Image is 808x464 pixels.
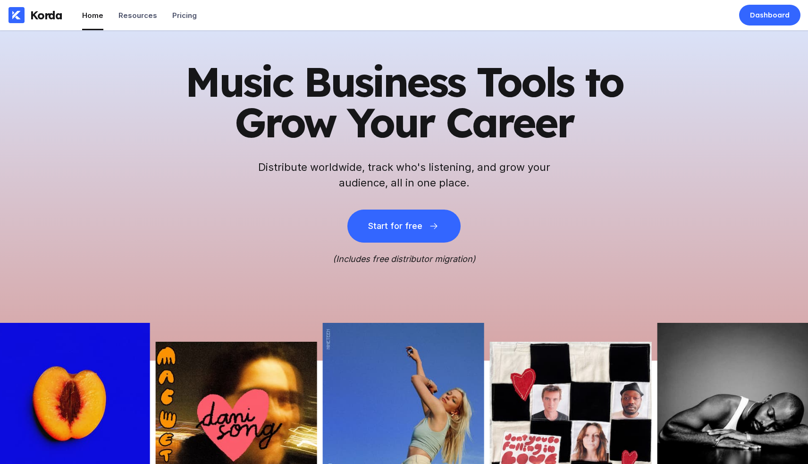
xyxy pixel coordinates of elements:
[347,210,461,243] button: Start for free
[368,221,422,231] div: Start for free
[173,61,635,143] h1: Music Business Tools to Grow Your Career
[30,8,62,22] div: Korda
[333,254,476,264] i: (Includes free distributor migration)
[82,11,103,20] div: Home
[739,5,800,25] a: Dashboard
[118,11,157,20] div: Resources
[172,11,197,20] div: Pricing
[253,160,555,191] h2: Distribute worldwide, track who's listening, and grow your audience, all in one place.
[750,10,790,20] div: Dashboard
